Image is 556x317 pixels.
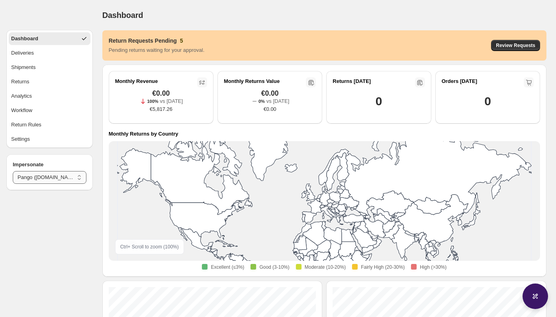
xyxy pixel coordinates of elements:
h4: Monthly Returns by Country [109,130,178,138]
span: High (>30%) [420,264,446,270]
span: Settings [11,135,30,143]
h3: 5 [180,37,183,45]
span: Fairly High (20-30%) [361,264,405,270]
button: Settings [9,133,90,146]
span: €0.00 [261,89,279,97]
span: €0.00 [264,105,276,113]
span: Excellent (≤3%) [211,264,244,270]
button: Deliveries [9,47,90,59]
h1: 0 [376,93,382,109]
span: Review Requests [496,42,535,49]
h4: Impersonate [13,161,86,169]
p: vs [DATE] [160,97,183,105]
h2: Monthly Returns Value [224,77,280,85]
button: Returns [9,75,90,88]
span: Shipments [11,63,35,71]
span: Dashboard [11,35,38,43]
button: Dashboard [9,32,90,45]
h3: Return Requests Pending [109,37,177,45]
button: Workflow [9,104,90,117]
button: Shipments [9,61,90,74]
span: Good (3-10%) [259,264,289,270]
button: Review Requests [491,40,540,51]
span: €5,817.26 [150,105,172,113]
span: Analytics [11,92,32,100]
button: Return Rules [9,118,90,131]
h1: 0 [484,93,491,109]
button: Analytics [9,90,90,102]
span: 100% [147,99,158,104]
span: Deliveries [11,49,34,57]
span: Workflow [11,106,32,114]
p: vs [DATE] [266,97,290,105]
h2: Returns [DATE] [333,77,371,85]
h2: Monthly Revenue [115,77,158,85]
h2: Orders [DATE] [442,77,477,85]
span: Dashboard [102,11,143,20]
span: €0.00 [152,89,170,97]
span: Return Rules [11,121,41,129]
span: Returns [11,78,29,86]
p: Pending returns waiting for your approval. [109,46,205,54]
div: Ctrl + Scroll to zoom ( 100 %) [115,239,184,254]
span: Moderate (10-20%) [305,264,346,270]
span: 0% [258,99,265,104]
